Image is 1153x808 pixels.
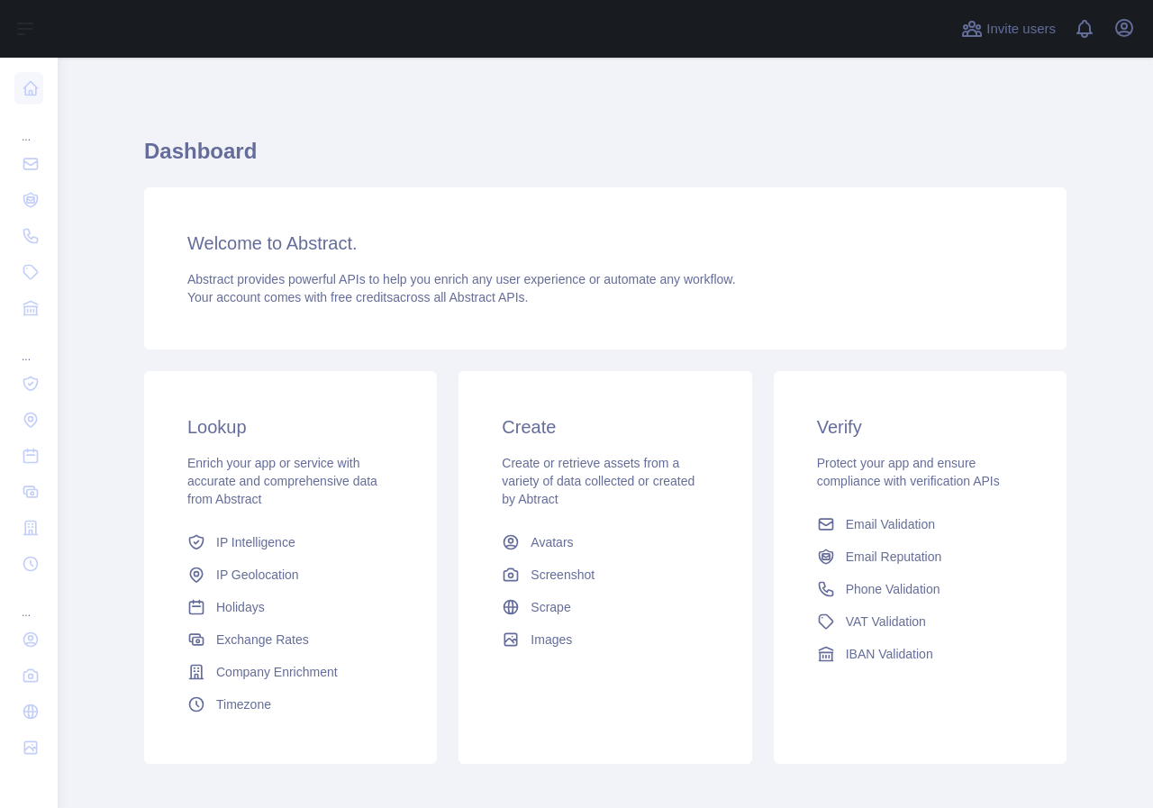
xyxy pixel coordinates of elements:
a: Email Reputation [810,540,1030,573]
span: free credits [331,290,393,304]
span: Invite users [986,19,1056,40]
h3: Welcome to Abstract. [187,231,1023,256]
div: ... [14,328,43,364]
h3: Lookup [187,414,394,440]
span: Your account comes with across all Abstract APIs. [187,290,528,304]
span: Abstract provides powerful APIs to help you enrich any user experience or automate any workflow. [187,272,736,286]
a: IP Intelligence [180,526,401,558]
a: Timezone [180,688,401,721]
h3: Create [502,414,708,440]
div: ... [14,584,43,620]
span: IP Intelligence [216,533,295,551]
span: Email Reputation [846,548,942,566]
button: Invite users [958,14,1059,43]
a: Images [495,623,715,656]
span: Avatars [531,533,573,551]
span: Exchange Rates [216,631,309,649]
a: IBAN Validation [810,638,1030,670]
span: Timezone [216,695,271,713]
a: IP Geolocation [180,558,401,591]
span: Email Validation [846,515,935,533]
span: Enrich your app or service with accurate and comprehensive data from Abstract [187,456,377,506]
span: Screenshot [531,566,595,584]
span: Images [531,631,572,649]
h3: Verify [817,414,1023,440]
span: VAT Validation [846,613,926,631]
a: Holidays [180,591,401,623]
a: Email Validation [810,508,1030,540]
a: VAT Validation [810,605,1030,638]
span: IP Geolocation [216,566,299,584]
a: Exchange Rates [180,623,401,656]
span: Protect your app and ensure compliance with verification APIs [817,456,1000,488]
a: Company Enrichment [180,656,401,688]
a: Scrape [495,591,715,623]
a: Phone Validation [810,573,1030,605]
h1: Dashboard [144,137,1067,180]
a: Screenshot [495,558,715,591]
span: Company Enrichment [216,663,338,681]
span: Create or retrieve assets from a variety of data collected or created by Abtract [502,456,695,506]
div: ... [14,108,43,144]
span: Phone Validation [846,580,940,598]
a: Avatars [495,526,715,558]
span: Holidays [216,598,265,616]
span: IBAN Validation [846,645,933,663]
span: Scrape [531,598,570,616]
